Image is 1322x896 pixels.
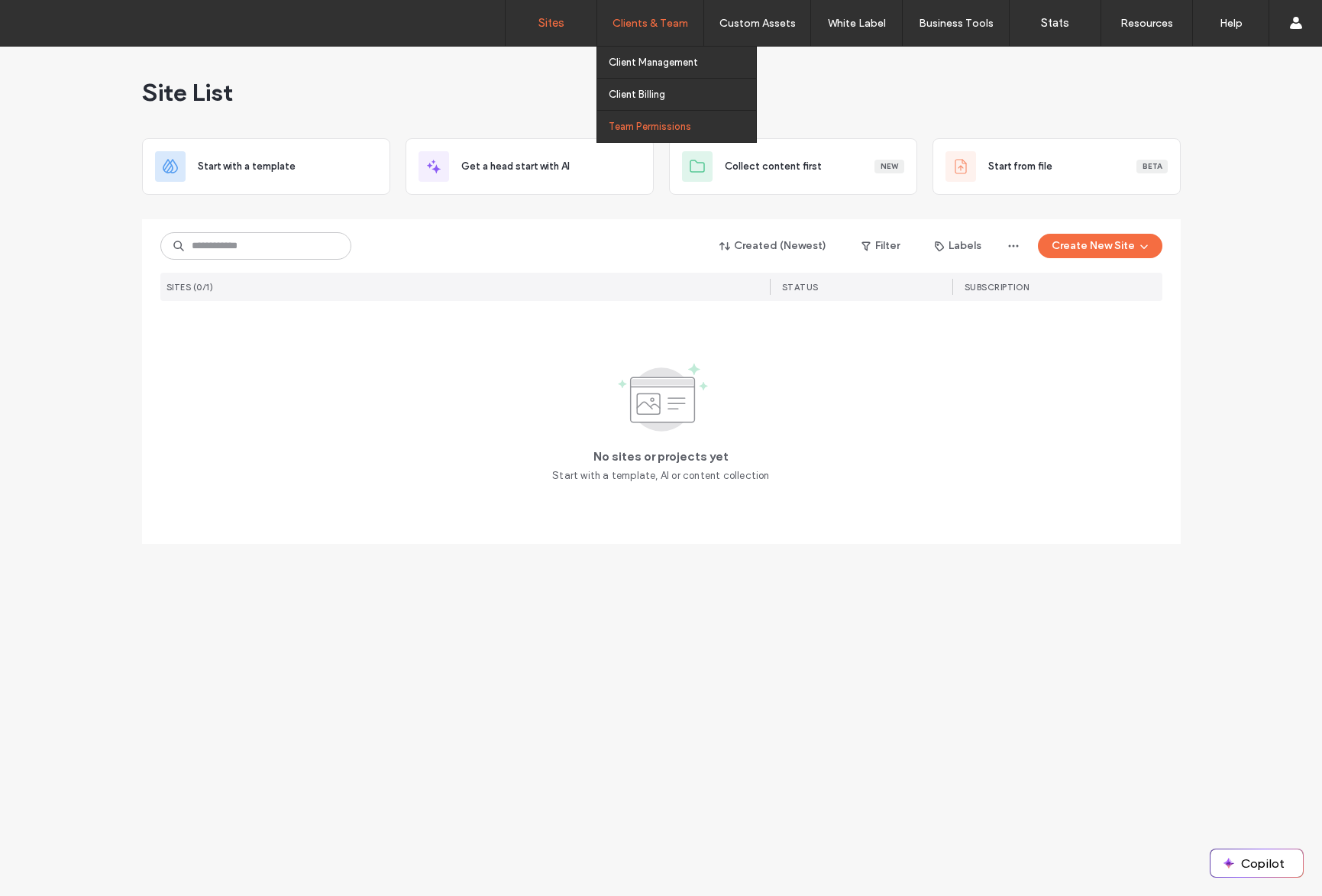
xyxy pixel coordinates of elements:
span: Start from file [988,159,1052,174]
label: Custom Assets [719,17,796,30]
label: Stats [1041,16,1069,30]
span: STATUS [782,282,819,293]
div: New [874,160,904,173]
span: Help [35,11,66,24]
button: Copilot [1210,849,1303,877]
span: Collect content first [725,159,822,174]
label: Resources [1120,17,1173,30]
label: Team Permissions [609,121,691,132]
button: Labels [921,234,995,258]
a: Client Billing [609,79,756,110]
label: Help [1220,17,1243,30]
label: White Label [828,17,886,30]
label: Sites [538,16,564,30]
div: Start with a template [142,138,390,195]
label: Business Tools [919,17,994,30]
a: Client Management [609,47,756,78]
span: SITES (0/1) [166,282,214,293]
label: Client Billing [609,89,665,100]
button: Filter [846,234,915,258]
span: Get a head start with AI [461,159,570,174]
span: Site List [142,77,233,108]
button: Create New Site [1038,234,1162,258]
a: Team Permissions [609,111,756,142]
span: No sites or projects yet [593,448,729,465]
div: Start from fileBeta [933,138,1181,195]
span: SUBSCRIPTION [965,282,1029,293]
span: Start with a template [198,159,296,174]
label: Clients & Team [613,17,688,30]
div: Collect content firstNew [669,138,917,195]
div: Get a head start with AI [406,138,654,195]
label: Client Management [609,57,698,68]
button: Created (Newest) [706,234,840,258]
div: Beta [1136,160,1168,173]
span: Start with a template, AI or content collection [552,468,769,484]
